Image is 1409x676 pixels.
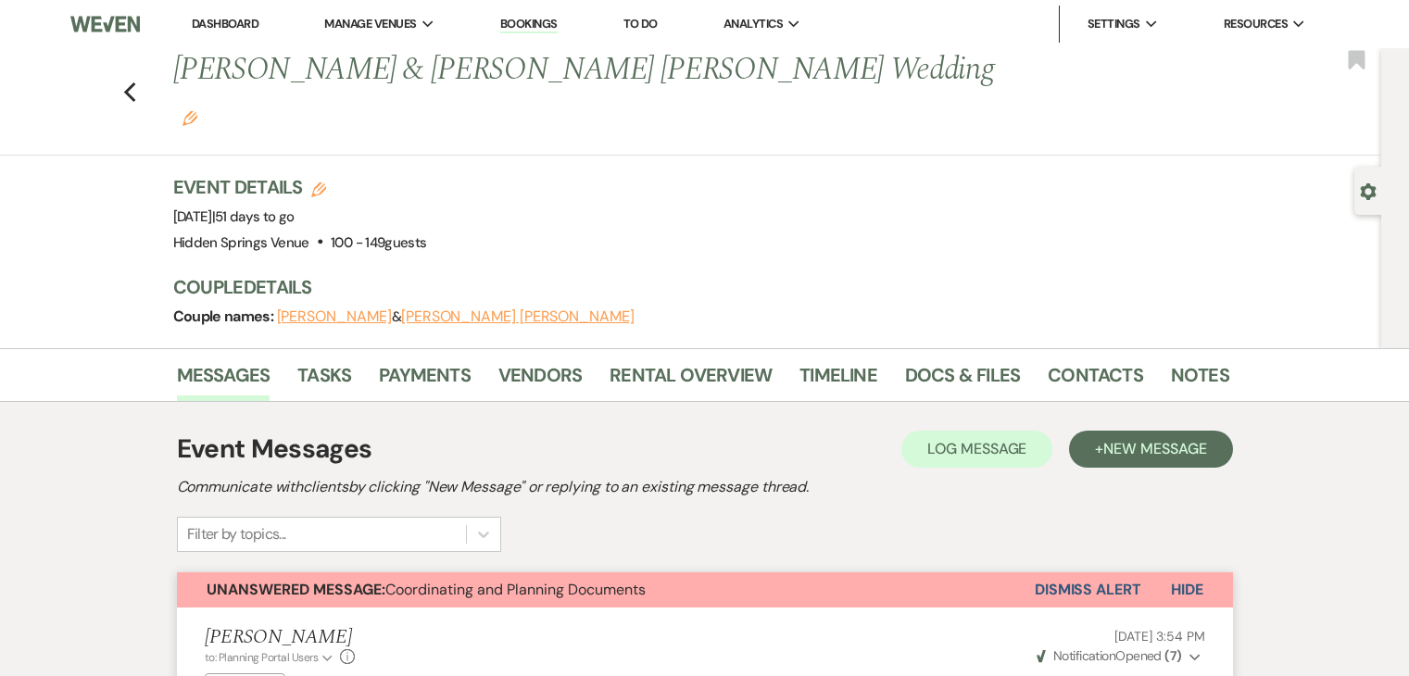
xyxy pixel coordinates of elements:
[173,233,309,252] span: Hidden Springs Venue
[1053,647,1115,664] span: Notification
[905,360,1020,401] a: Docs & Files
[723,15,783,33] span: Analytics
[177,572,1035,607] button: Unanswered Message:Coordinating and Planning Documents
[207,580,646,599] span: Coordinating and Planning Documents
[1164,647,1181,664] strong: ( 7 )
[1069,431,1232,468] button: +New Message
[205,649,336,666] button: to: Planning Portal Users
[1360,182,1377,199] button: Open lead details
[1171,360,1229,401] a: Notes
[192,16,258,31] a: Dashboard
[799,360,877,401] a: Timeline
[610,360,772,401] a: Rental Overview
[173,307,277,326] span: Couple names:
[177,360,270,401] a: Messages
[623,16,658,31] a: To Do
[379,360,471,401] a: Payments
[205,650,319,665] span: to: Planning Portal Users
[205,626,356,649] h5: [PERSON_NAME]
[1224,15,1288,33] span: Resources
[1088,15,1140,33] span: Settings
[498,360,582,401] a: Vendors
[177,430,372,469] h1: Event Messages
[182,109,197,126] button: Edit
[173,48,1003,136] h1: [PERSON_NAME] & [PERSON_NAME] [PERSON_NAME] Wedding
[1035,572,1141,607] button: Dismiss Alert
[215,207,295,226] span: 51 days to go
[177,476,1233,498] h2: Communicate with clients by clicking "New Message" or replying to an existing message thread.
[277,309,392,324] button: [PERSON_NAME]
[277,307,635,326] span: &
[173,274,1211,300] h3: Couple Details
[1171,580,1203,599] span: Hide
[331,233,426,252] span: 100 - 149 guests
[297,360,351,401] a: Tasks
[324,15,416,33] span: Manage Venues
[187,523,286,545] div: Filter by topics...
[901,431,1052,468] button: Log Message
[70,5,140,44] img: Weven Logo
[401,309,635,324] button: [PERSON_NAME] [PERSON_NAME]
[1048,360,1143,401] a: Contacts
[500,16,558,33] a: Bookings
[1034,646,1205,666] button: NotificationOpened (7)
[212,207,295,226] span: |
[927,439,1026,458] span: Log Message
[1103,439,1206,458] span: New Message
[207,580,385,599] strong: Unanswered Message:
[1141,572,1233,607] button: Hide
[173,207,295,226] span: [DATE]
[1114,628,1204,645] span: [DATE] 3:54 PM
[1037,647,1182,664] span: Opened
[173,174,427,200] h3: Event Details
